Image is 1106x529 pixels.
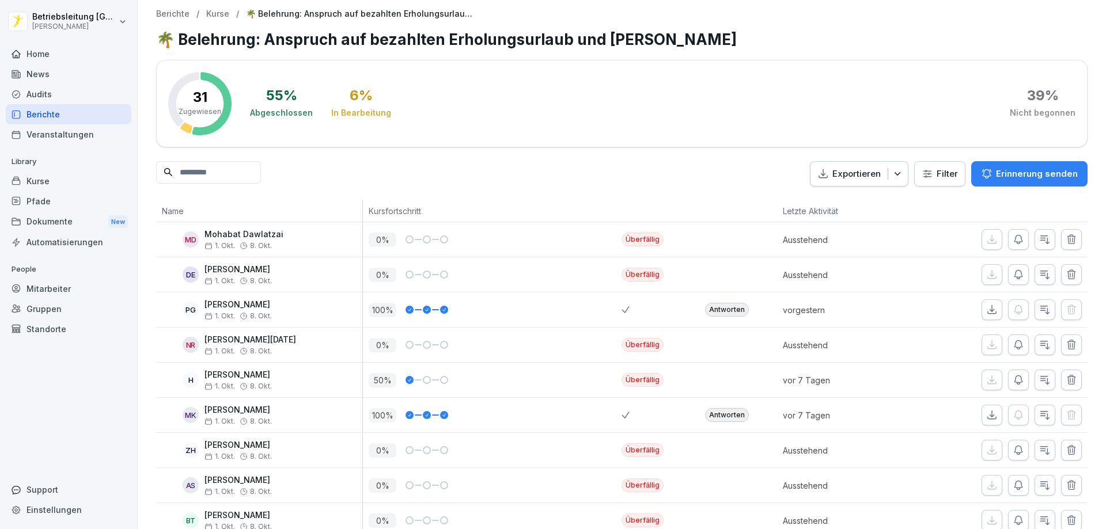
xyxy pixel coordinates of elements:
[204,347,235,355] span: 1. Okt.
[32,12,116,22] p: Betriebsleitung [GEOGRAPHIC_DATA]
[196,9,199,19] p: /
[156,28,1088,51] h1: 🌴 Belehrung: Anspruch auf bezahlten Erholungsurlaub und [PERSON_NAME]
[32,22,116,31] p: [PERSON_NAME]
[6,211,131,233] div: Dokumente
[6,232,131,252] a: Automatisierungen
[350,89,373,102] div: 6 %
[6,279,131,299] a: Mitarbeiter
[783,234,907,246] p: Ausstehend
[6,191,131,211] a: Pfade
[705,303,749,317] div: Antworten
[250,107,313,119] div: Abgeschlossen
[369,478,396,493] p: 0 %
[250,312,272,320] span: 8. Okt.
[369,373,396,387] p: 50 %
[832,168,881,181] p: Exportieren
[783,479,907,492] p: Ausstehend
[204,382,235,390] span: 1. Okt.
[6,171,131,191] a: Kurse
[250,382,272,390] span: 8. Okt.
[250,488,272,496] span: 8. Okt.
[783,374,907,386] p: vor 7 Tagen
[108,215,128,229] div: New
[204,335,296,345] p: [PERSON_NAME][DATE]
[204,312,235,320] span: 1. Okt.
[183,512,199,528] div: BT
[1010,107,1075,119] div: Nicht begonnen
[266,89,297,102] div: 55 %
[622,478,664,492] div: Überfällig
[204,300,272,310] p: [PERSON_NAME]
[236,9,239,19] p: /
[156,9,190,19] a: Berichte
[6,84,131,104] a: Audits
[183,372,199,388] div: H
[6,319,131,339] a: Standorte
[331,107,391,119] div: In Bearbeitung
[204,230,283,239] p: Mohabat Dawlatzai
[6,479,131,500] div: Support
[193,90,207,104] p: 31
[183,302,199,318] div: PG
[6,124,131,144] a: Veranstaltungen
[183,231,199,248] div: MD
[183,407,199,423] div: MK
[6,299,131,319] a: Gruppen
[622,443,664,457] div: Überfällig
[206,9,229,19] a: Kurse
[183,442,199,458] div: ZH
[250,417,272,425] span: 8. Okt.
[204,242,235,250] span: 1. Okt.
[705,408,749,422] div: Antworten
[6,211,131,233] a: DokumenteNew
[996,168,1078,180] p: Erinnerung senden
[250,277,272,285] span: 8. Okt.
[250,347,272,355] span: 8. Okt.
[1027,89,1059,102] div: 39 %
[204,488,235,496] span: 1. Okt.
[204,417,235,425] span: 1. Okt.
[622,513,664,527] div: Überfällig
[183,337,199,353] div: NR
[6,44,131,64] div: Home
[622,233,664,246] div: Überfällig
[369,303,396,317] p: 100 %
[783,444,907,456] p: Ausstehend
[369,443,396,458] p: 0 %
[204,440,272,450] p: [PERSON_NAME]
[783,269,907,281] p: Ausstehend
[369,233,396,247] p: 0 %
[369,205,616,217] p: Kursfortschritt
[369,513,396,528] p: 0 %
[204,452,235,461] span: 1. Okt.
[204,265,272,275] p: [PERSON_NAME]
[369,408,396,423] p: 100 %
[6,500,131,520] a: Einstellungen
[783,304,907,316] p: vorgestern
[971,161,1088,187] button: Erinnerung senden
[783,205,901,217] p: Letzte Aktivität
[915,162,965,187] button: Filter
[6,153,131,171] p: Library
[783,409,907,421] p: vor 7 Tagen
[183,477,199,493] div: AS
[369,338,396,352] p: 0 %
[204,277,235,285] span: 1. Okt.
[6,104,131,124] a: Berichte
[162,205,357,217] p: Name
[204,405,272,415] p: [PERSON_NAME]
[6,260,131,279] p: People
[622,268,664,281] div: Überfällig
[250,242,272,250] span: 8. Okt.
[6,64,131,84] a: News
